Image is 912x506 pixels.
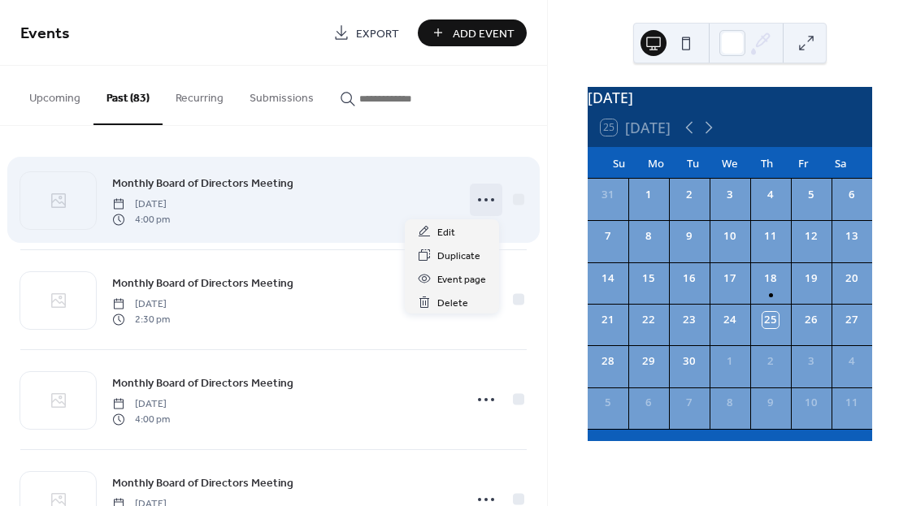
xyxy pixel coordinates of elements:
span: Event page [437,271,486,288]
div: 11 [844,395,860,411]
div: 25 [762,312,779,328]
div: 10 [803,395,819,411]
div: 3 [803,353,819,370]
a: Export [321,19,411,46]
span: 4:00 pm [112,212,170,227]
div: Tu [675,148,711,179]
span: Duplicate [437,248,480,265]
div: 4 [844,353,860,370]
div: [DATE] [588,87,872,108]
span: Monthly Board of Directors Meeting [112,275,293,292]
div: 23 [681,312,697,328]
div: 1 [722,353,738,370]
div: 31 [600,187,616,203]
span: [DATE] [112,197,170,212]
span: 2:30 pm [112,312,170,327]
span: Monthly Board of Directors Meeting [112,375,293,392]
div: We [711,148,748,179]
div: 7 [600,228,616,244]
button: Past (83) [93,66,163,125]
div: 5 [803,187,819,203]
div: 14 [600,270,616,287]
div: Su [601,148,637,179]
div: 5 [600,395,616,411]
span: [DATE] [112,397,170,412]
div: Th [749,148,785,179]
div: 13 [844,228,860,244]
div: 2 [762,353,779,370]
div: 27 [844,312,860,328]
div: 6 [844,187,860,203]
div: 20 [844,270,860,287]
button: Add Event [418,19,527,46]
div: Fr [785,148,822,179]
div: 9 [762,395,779,411]
span: 4:00 pm [112,412,170,426]
span: Monthly Board of Directors Meeting [112,475,293,492]
div: 8 [722,395,738,411]
div: 9 [681,228,697,244]
span: [DATE] [112,297,170,312]
div: 4 [762,187,779,203]
div: Mo [638,148,675,179]
a: Monthly Board of Directors Meeting [112,174,293,192]
div: 19 [803,270,819,287]
span: Monthly Board of Directors Meeting [112,175,293,192]
div: 1 [641,187,657,203]
div: 8 [641,228,657,244]
span: Add Event [453,25,515,42]
button: Submissions [237,66,327,123]
a: Monthly Board of Directors Meeting [112,374,293,392]
div: 3 [722,187,738,203]
div: 22 [641,312,657,328]
span: Events [20,18,70,50]
div: 18 [762,270,779,287]
div: 11 [762,228,779,244]
div: 16 [681,270,697,287]
div: 26 [803,312,819,328]
button: Recurring [163,66,237,123]
div: 30 [681,353,697,370]
span: Edit [437,224,455,241]
div: 12 [803,228,819,244]
a: Monthly Board of Directors Meeting [112,274,293,292]
div: 15 [641,270,657,287]
div: 24 [722,312,738,328]
span: Delete [437,295,468,312]
a: Monthly Board of Directors Meeting [112,474,293,492]
button: Upcoming [16,66,93,123]
div: 7 [681,395,697,411]
div: 6 [641,395,657,411]
div: Sa [823,148,859,179]
div: 10 [722,228,738,244]
div: 21 [600,312,616,328]
div: 17 [722,270,738,287]
div: 29 [641,353,657,370]
div: 28 [600,353,616,370]
span: Export [356,25,399,42]
div: 2 [681,187,697,203]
